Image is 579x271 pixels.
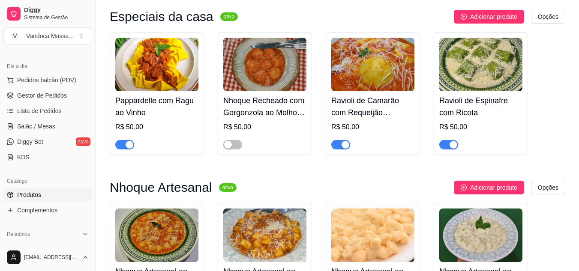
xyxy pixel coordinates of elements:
a: Diggy Botnovo [3,135,92,149]
div: R$ 50,00 [331,122,414,132]
div: R$ 50,00 [223,122,306,132]
a: Salão / Mesas [3,119,92,133]
span: Salão / Mesas [17,122,55,131]
h4: Ravioli de Camarão com Requeijão Cremoso ao Molho Sugo [331,95,414,119]
div: R$ 50,00 [115,122,198,132]
span: Lista de Pedidos [17,107,62,115]
a: KDS [3,150,92,164]
sup: ativa [219,183,237,192]
h3: Especiais da casa [110,12,213,22]
a: DiggySistema de Gestão [3,3,92,24]
img: product-image [115,38,198,91]
img: product-image [331,208,414,262]
span: Sistema de Gestão [24,14,89,21]
h4: Pappardelle com Ragu ao Vinho [115,95,198,119]
img: product-image [439,208,522,262]
a: Complementos [3,203,92,217]
img: product-image [331,38,414,91]
div: Dia a dia [3,60,92,73]
span: Produtos [17,191,41,199]
button: Opções [531,181,565,194]
h3: Nhoque Artesanal [110,182,212,193]
span: Opções [538,12,558,21]
span: Adicionar produto [470,12,517,21]
span: Diggy Bot [17,137,43,146]
img: product-image [223,38,306,91]
button: Select a team [3,27,92,45]
button: Adicionar produto [454,10,524,24]
div: R$ 50,00 [439,122,522,132]
span: V [11,32,19,40]
h4: Ravioli de Espinafre com Ricota [439,95,522,119]
a: Gestor de Pedidos [3,89,92,102]
sup: ativa [220,12,238,21]
span: Opções [538,183,558,192]
div: Vandoca Massa ... [26,32,74,40]
span: Gestor de Pedidos [17,91,67,100]
a: Produtos [3,188,92,202]
button: [EMAIL_ADDRESS][DOMAIN_NAME] [3,247,92,268]
h4: Nhoque Recheado com Gorgonzola ao Molho Sugo [223,95,306,119]
button: Adicionar produto [454,181,524,194]
img: product-image [223,208,306,262]
a: Lista de Pedidos [3,104,92,118]
span: [EMAIL_ADDRESS][DOMAIN_NAME] [24,254,78,261]
span: Adicionar produto [470,183,517,192]
span: KDS [17,153,30,161]
span: Complementos [17,206,57,214]
a: Relatórios de vendas [3,241,92,255]
button: Opções [531,10,565,24]
span: Pedidos balcão (PDV) [17,76,76,84]
img: product-image [439,38,522,91]
div: Catálogo [3,174,92,188]
span: Relatórios [7,231,30,238]
button: Pedidos balcão (PDV) [3,73,92,87]
span: plus-circle [461,14,467,20]
img: product-image [115,208,198,262]
span: plus-circle [461,185,467,191]
span: Diggy [24,6,89,14]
